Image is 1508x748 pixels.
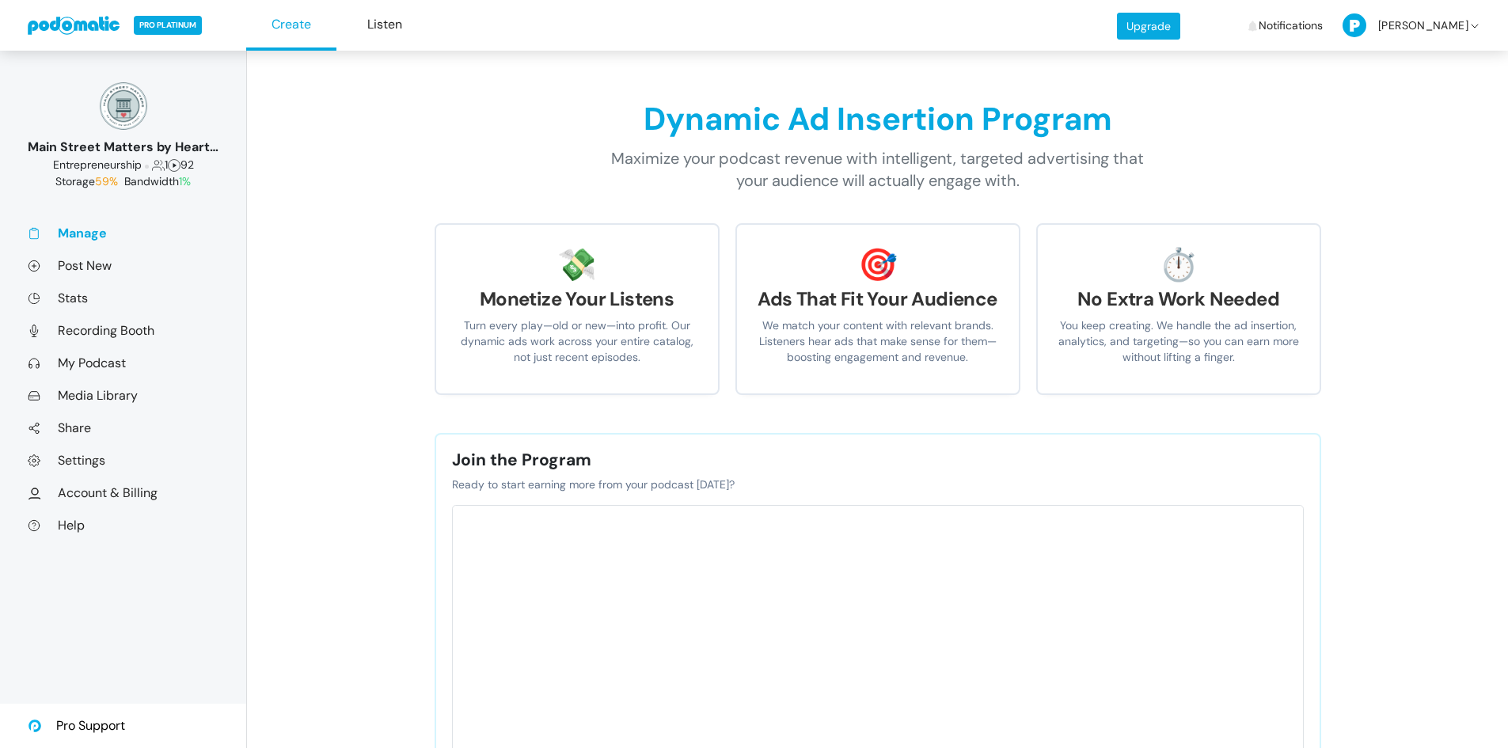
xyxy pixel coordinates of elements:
[452,477,1304,492] p: Ready to start earning more from your podcast [DATE]?
[152,158,165,172] span: Followers
[1343,13,1366,37] img: P-50-ab8a3cff1f42e3edaa744736fdbd136011fc75d0d07c0e6946c3d5a70d29199b.png
[452,288,702,311] h2: Monetize Your Listens
[28,420,218,436] a: Share
[53,158,142,172] span: Business: Entrepreneurship
[28,704,125,748] a: Pro Support
[753,241,1003,288] div: 🎯
[28,355,218,371] a: My Podcast
[452,317,702,365] p: Turn every play—old or new—into profit. Our dynamic ads work across your entire catalog, not just...
[134,16,202,35] span: PRO PLATINUM
[1378,2,1468,49] span: [PERSON_NAME]
[246,1,336,51] a: Create
[55,174,121,188] span: Storage
[601,147,1155,192] p: Maximize your podcast revenue with intelligent, targeted advertising that your audience will actu...
[28,290,218,306] a: Stats
[1054,317,1304,365] p: You keep creating. We handle the ad insertion, analytics, and targeting—so you can earn more with...
[753,288,1003,311] h2: Ads That Fit Your Audience
[753,317,1003,365] p: We match your content with relevant brands. Listeners hear ads that make sense for them—boosting ...
[28,138,218,157] div: Main Street Matters by Heart on [GEOGRAPHIC_DATA]
[601,103,1155,135] h1: Dynamic Ad Insertion Program
[340,1,430,51] a: Listen
[28,157,218,173] div: 1 92
[1054,241,1304,288] div: ⏱️
[28,225,218,241] a: Manage
[28,257,218,274] a: Post New
[179,174,191,188] span: 1%
[28,452,218,469] a: Settings
[452,450,1304,470] h4: Join the Program
[1259,2,1323,49] span: Notifications
[1343,2,1481,49] a: [PERSON_NAME]
[28,322,218,339] a: Recording Booth
[168,158,180,172] span: Episodes
[124,174,191,188] span: Bandwidth
[28,484,218,501] a: Account & Billing
[1054,288,1304,311] h2: No Extra Work Needed
[95,174,118,188] span: 59%
[28,387,218,404] a: Media Library
[100,82,147,130] img: 150x150_17130234.png
[28,517,218,533] a: Help
[452,241,702,288] div: 💸
[1117,13,1180,40] a: Upgrade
